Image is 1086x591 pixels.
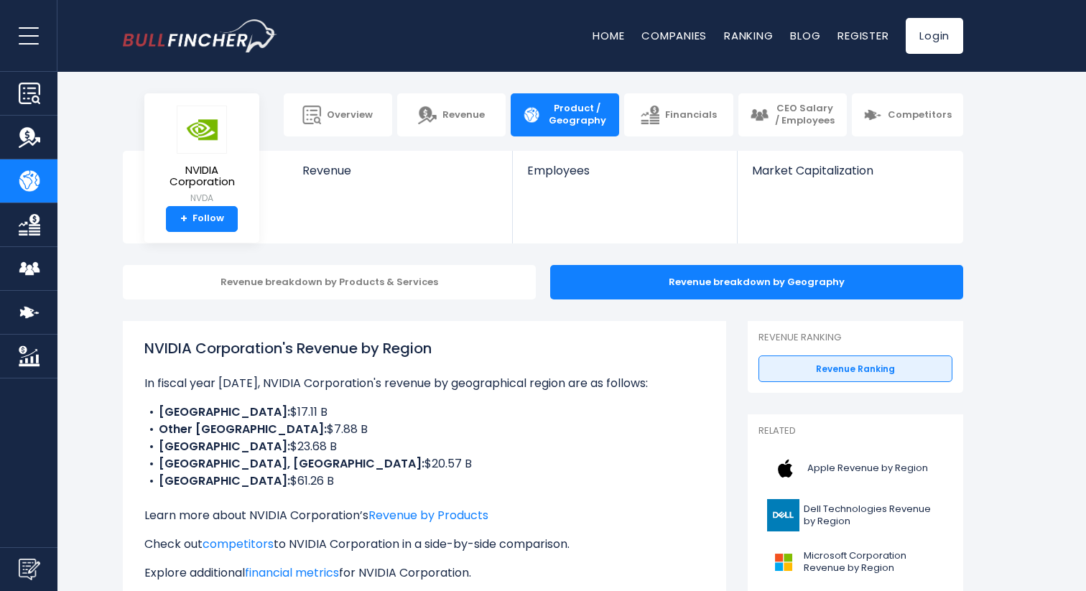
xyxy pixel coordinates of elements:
[767,499,799,531] img: DELL logo
[144,375,705,392] p: In fiscal year [DATE], NVIDIA Corporation's revenue by geographical region are as follows:
[442,109,485,121] span: Revenue
[804,503,944,528] span: Dell Technologies Revenue by Region
[284,93,392,136] a: Overview
[767,546,799,578] img: MSFT logo
[527,164,722,177] span: Employees
[123,19,277,52] a: Go to homepage
[513,151,736,202] a: Employees
[758,425,952,437] p: Related
[641,28,707,43] a: Companies
[665,109,717,121] span: Financials
[159,421,327,437] b: Other [GEOGRAPHIC_DATA]:
[180,213,187,225] strong: +
[738,93,847,136] a: CEO Salary / Employees
[159,404,290,420] b: [GEOGRAPHIC_DATA]:
[804,550,944,574] span: Microsoft Corporation Revenue by Region
[159,438,290,455] b: [GEOGRAPHIC_DATA]:
[159,473,290,489] b: [GEOGRAPHIC_DATA]:
[144,473,705,490] li: $61.26 B
[166,206,238,232] a: +Follow
[624,93,733,136] a: Financials
[156,192,248,205] small: NVDA
[144,421,705,438] li: $7.88 B
[758,332,952,344] p: Revenue Ranking
[906,18,963,54] a: Login
[123,265,536,299] div: Revenue breakdown by Products & Services
[547,103,608,127] span: Product / Geography
[144,438,705,455] li: $23.68 B
[888,109,952,121] span: Competitors
[368,507,488,523] a: Revenue by Products
[155,105,249,206] a: NVIDIA Corporation NVDA
[837,28,888,43] a: Register
[752,164,947,177] span: Market Capitalization
[774,103,835,127] span: CEO Salary / Employees
[288,151,513,202] a: Revenue
[327,109,373,121] span: Overview
[144,564,705,582] p: Explore additional for NVIDIA Corporation.
[807,462,928,475] span: Apple Revenue by Region
[144,455,705,473] li: $20.57 B
[245,564,339,581] a: financial metrics
[758,355,952,383] a: Revenue Ranking
[203,536,274,552] a: competitors
[724,28,773,43] a: Ranking
[758,542,952,582] a: Microsoft Corporation Revenue by Region
[159,455,424,472] b: [GEOGRAPHIC_DATA], [GEOGRAPHIC_DATA]:
[550,265,963,299] div: Revenue breakdown by Geography
[156,164,248,188] span: NVIDIA Corporation
[511,93,619,136] a: Product / Geography
[758,449,952,488] a: Apple Revenue by Region
[767,452,803,485] img: AAPL logo
[144,404,705,421] li: $17.11 B
[852,93,963,136] a: Competitors
[123,19,277,52] img: bullfincher logo
[144,338,705,359] h1: NVIDIA Corporation's Revenue by Region
[738,151,962,202] a: Market Capitalization
[302,164,498,177] span: Revenue
[790,28,820,43] a: Blog
[144,507,705,524] p: Learn more about NVIDIA Corporation’s
[593,28,624,43] a: Home
[144,536,705,553] p: Check out to NVIDIA Corporation in a side-by-side comparison.
[758,495,952,535] a: Dell Technologies Revenue by Region
[397,93,506,136] a: Revenue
